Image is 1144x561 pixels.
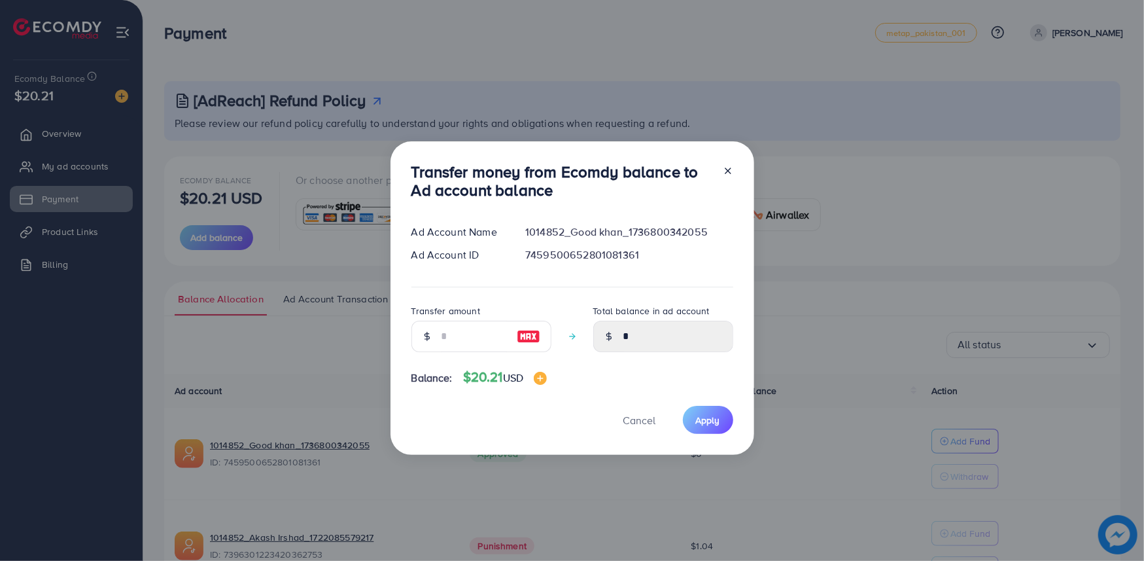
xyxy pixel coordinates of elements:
[411,162,712,200] h3: Transfer money from Ecomdy balance to Ad account balance
[503,371,523,385] span: USD
[683,406,733,434] button: Apply
[607,406,672,434] button: Cancel
[411,371,453,386] span: Balance:
[534,372,547,385] img: image
[593,304,710,317] label: Total balance in ad account
[515,225,743,240] div: 1014852_Good khan_1736800342055
[411,304,480,317] label: Transfer amount
[515,247,743,262] div: 7459500652801081361
[401,225,515,240] div: Ad Account Name
[463,369,547,386] h4: $20.21
[517,329,540,344] img: image
[696,414,720,427] span: Apply
[401,247,515,262] div: Ad Account ID
[623,413,656,427] span: Cancel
